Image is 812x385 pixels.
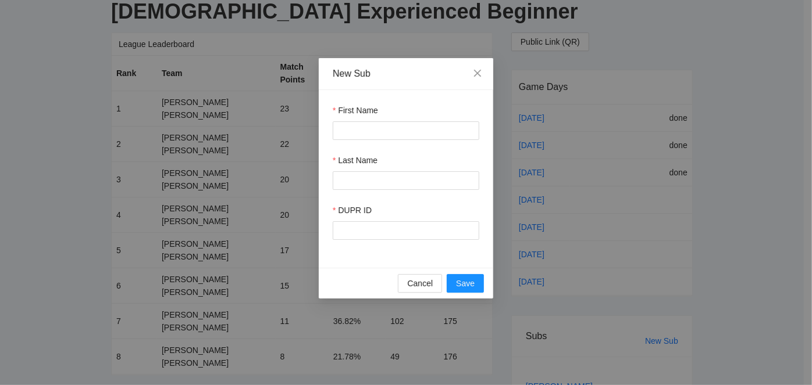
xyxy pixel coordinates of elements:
[333,104,378,117] label: First Name
[398,274,442,293] button: Cancel
[333,67,479,80] div: New Sub
[333,121,479,140] input: First Name
[333,154,377,167] label: Last Name
[473,69,482,78] span: close
[407,277,433,290] span: Cancel
[333,171,479,190] input: Last Name
[333,204,372,217] label: DUPR ID
[447,274,484,293] button: Save
[456,277,475,290] span: Save
[333,221,479,240] input: DUPR ID
[462,58,493,89] button: Close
